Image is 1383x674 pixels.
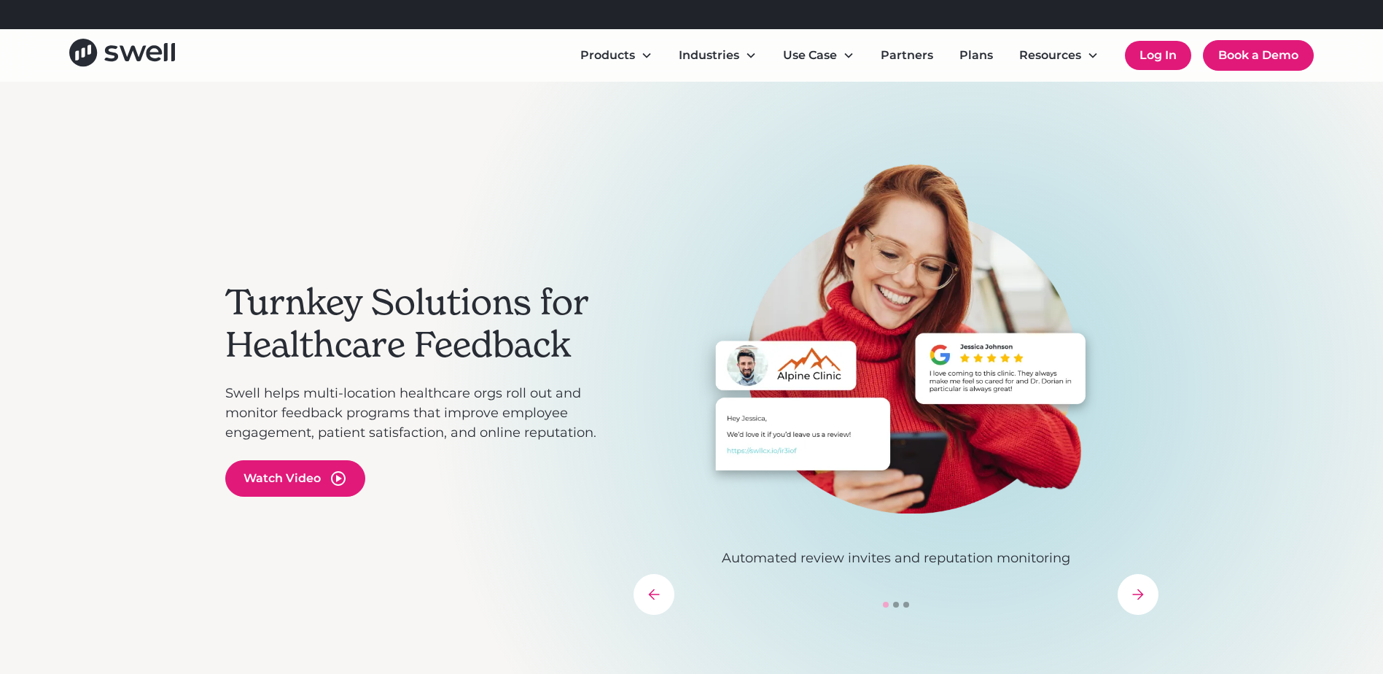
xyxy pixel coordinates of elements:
[903,602,909,608] div: Show slide 3 of 3
[225,460,365,497] a: open lightbox
[69,39,175,71] a: home
[869,41,945,70] a: Partners
[634,163,1158,568] div: 1 of 3
[1203,40,1314,71] a: Book a Demo
[569,41,664,70] div: Products
[634,549,1158,568] p: Automated review invites and reputation monitoring
[225,282,619,365] h2: Turnkey Solutions for Healthcare Feedback
[1019,47,1081,64] div: Resources
[893,602,899,608] div: Show slide 2 of 3
[580,47,635,64] div: Products
[1125,41,1191,70] a: Log In
[679,47,739,64] div: Industries
[1008,41,1110,70] div: Resources
[783,47,837,64] div: Use Case
[1134,516,1383,674] iframe: Chat Widget
[244,470,321,487] div: Watch Video
[883,602,889,608] div: Show slide 1 of 3
[225,384,619,443] p: Swell helps multi-location healthcare orgs roll out and monitor feedback programs that improve em...
[667,41,768,70] div: Industries
[634,163,1158,615] div: carousel
[771,41,866,70] div: Use Case
[634,574,674,615] div: previous slide
[1118,574,1158,615] div: next slide
[948,41,1005,70] a: Plans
